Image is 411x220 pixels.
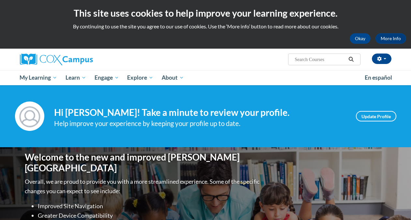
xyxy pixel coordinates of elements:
[162,74,184,82] span: About
[365,74,392,81] span: En español
[123,70,157,85] a: Explore
[157,70,188,85] a: About
[356,111,396,121] a: Update Profile
[127,74,153,82] span: Explore
[5,7,406,20] h2: This site uses cookies to help improve your learning experience.
[90,70,123,85] a: Engage
[95,74,119,82] span: Engage
[25,177,261,196] p: Overall, we are proud to provide you with a more streamlined experience. Some of the specific cha...
[54,118,346,129] div: Help improve your experience by keeping your profile up to date.
[20,54,93,65] img: Cox Campus
[346,55,356,63] button: Search
[61,70,90,85] a: Learn
[66,74,86,82] span: Learn
[375,33,406,44] a: More Info
[350,33,371,44] button: Okay
[54,107,346,118] h4: Hi [PERSON_NAME]! Take a minute to review your profile.
[20,54,137,65] a: Cox Campus
[25,152,261,174] h1: Welcome to the new and improved [PERSON_NAME][GEOGRAPHIC_DATA]
[15,70,396,85] div: Main menu
[372,54,391,64] button: Account Settings
[360,71,396,85] a: En español
[15,102,44,131] img: Profile Image
[20,74,57,82] span: My Learning
[5,23,406,30] p: By continuing to use the site you agree to our use of cookies. Use the ‘More info’ button to read...
[38,201,261,211] li: Improved Site Navigation
[294,55,346,63] input: Search Courses
[16,70,62,85] a: My Learning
